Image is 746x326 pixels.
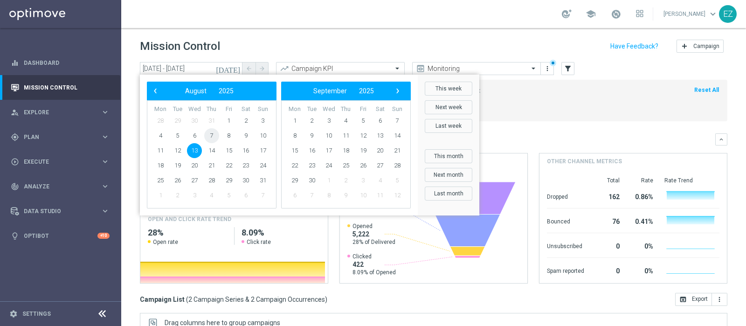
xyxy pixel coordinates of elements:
button: equalizer Dashboard [10,59,110,67]
button: keyboard_arrow_down [715,133,727,146]
span: 2 [338,173,353,188]
button: track_changes Analyze keyboard_arrow_right [10,183,110,190]
span: ) [325,295,327,304]
span: 7 [304,188,319,203]
button: Next month [425,168,472,182]
div: 76 [595,213,620,228]
div: gps_fixed Plan keyboard_arrow_right [10,133,110,141]
i: arrow_back [246,65,252,72]
div: Rate Trend [664,177,719,184]
th: weekday [354,105,372,113]
span: Analyze [24,184,101,189]
span: 27 [373,158,387,173]
span: 8 [321,188,336,203]
span: 422 [352,260,396,269]
span: 2025 [359,87,374,95]
div: Analyze [11,182,101,191]
span: ( [186,295,188,304]
button: August [179,85,213,97]
button: ‹ [149,85,161,97]
span: 28 [390,158,405,173]
button: Next week [425,100,472,114]
span: 21 [390,143,405,158]
i: arrow_forward [259,65,265,72]
div: 0% [631,238,653,253]
th: weekday [203,105,221,113]
span: 12 [170,143,185,158]
th: weekday [338,105,355,113]
h4: OPEN AND CLICK RATE TREND [148,215,231,223]
span: 31 [204,113,219,128]
i: keyboard_arrow_right [101,182,110,191]
span: 4 [153,128,168,143]
span: 29 [170,113,185,128]
div: Optibot [11,223,110,248]
span: 19 [356,143,371,158]
span: 16 [304,143,319,158]
i: add [681,42,688,50]
i: person_search [11,108,19,117]
a: Settings [22,311,51,317]
span: 5 [356,113,371,128]
th: weekday [254,105,271,113]
span: 3 [187,188,202,203]
span: 1 [321,173,336,188]
span: 23 [304,158,319,173]
span: 26 [170,173,185,188]
th: weekday [237,105,255,113]
input: Have Feedback? [610,43,658,49]
h2: 28% [148,227,227,238]
ng-select: Monitoring [412,62,541,75]
i: keyboard_arrow_down [718,136,725,143]
span: 28% of Delivered [352,238,395,246]
ng-select: Campaign KPI [276,62,405,75]
div: +10 [97,233,110,239]
th: weekday [186,105,203,113]
span: 16 [238,143,253,158]
input: Select date range [140,62,242,75]
span: 3 [356,173,371,188]
div: Bounced [547,213,584,228]
button: This week [425,82,472,96]
span: Execute [24,159,101,165]
span: 14 [390,128,405,143]
span: 19 [170,158,185,173]
span: 4 [373,173,387,188]
th: weekday [169,105,186,113]
span: 2 [170,188,185,203]
th: weekday [286,105,304,113]
span: 17 [321,143,336,158]
span: 29 [287,173,302,188]
div: EZ [719,5,737,23]
span: 8 [287,128,302,143]
span: 7 [390,113,405,128]
button: Data Studio keyboard_arrow_right [10,208,110,215]
span: 25 [153,173,168,188]
span: 3 [256,113,270,128]
span: September [313,87,347,95]
span: 30 [304,173,319,188]
span: 26 [356,158,371,173]
span: 14 [204,143,219,158]
button: play_circle_outline Execute keyboard_arrow_right [10,158,110,166]
th: weekday [304,105,321,113]
i: gps_fixed [11,133,19,141]
i: trending_up [280,64,289,73]
i: open_in_browser [679,296,687,303]
span: 17 [256,143,270,158]
span: 8.09% of Opened [352,269,396,276]
div: Mission Control [10,84,110,91]
button: This month [425,149,472,163]
span: 1 [287,113,302,128]
bs-datepicker-navigation-view: ​ ​ ​ [149,85,269,97]
i: settings [9,310,18,318]
div: Explore [11,108,101,117]
span: 5,222 [352,230,395,238]
th: weekday [372,105,389,113]
span: 7 [256,188,270,203]
button: 2025 [353,85,380,97]
span: 28 [204,173,219,188]
span: keyboard_arrow_down [708,9,718,19]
